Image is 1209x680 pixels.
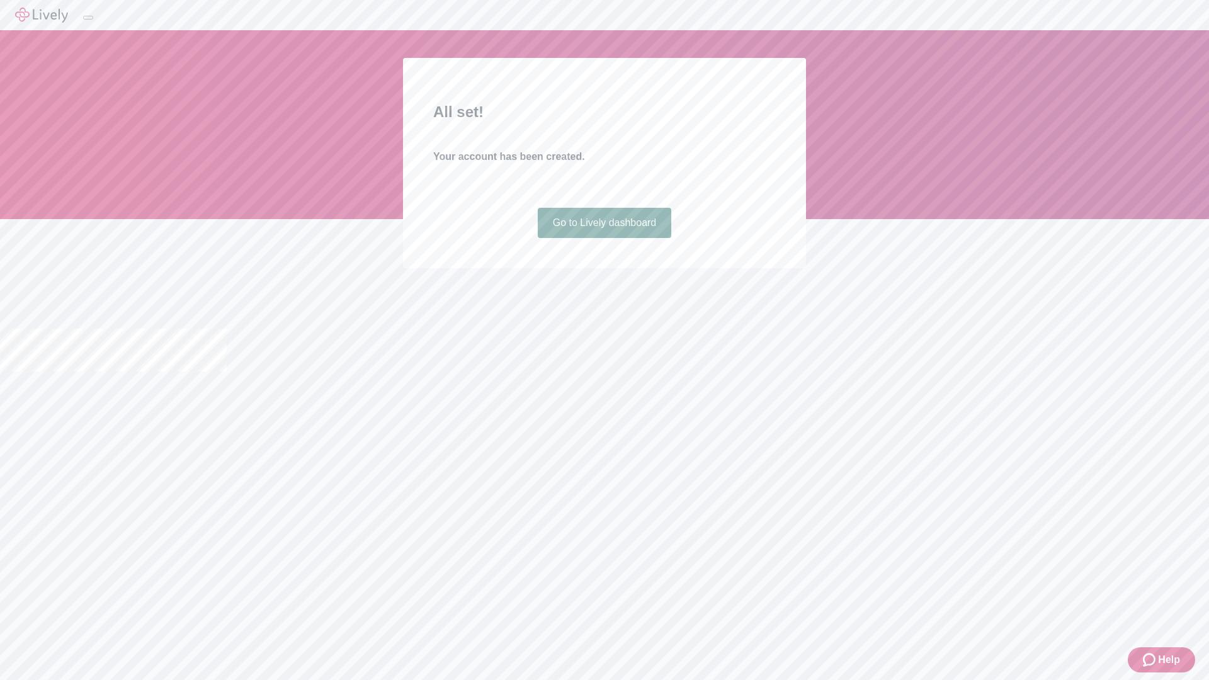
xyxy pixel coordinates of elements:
[15,8,68,23] img: Lively
[83,16,93,20] button: Log out
[433,101,776,123] h2: All set!
[538,208,672,238] a: Go to Lively dashboard
[1143,652,1158,667] svg: Zendesk support icon
[433,149,776,164] h4: Your account has been created.
[1128,647,1195,672] button: Zendesk support iconHelp
[1158,652,1180,667] span: Help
